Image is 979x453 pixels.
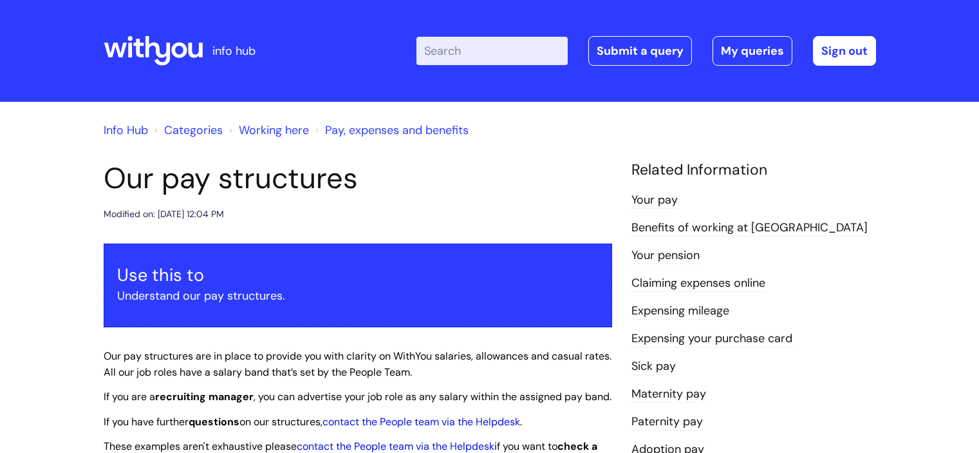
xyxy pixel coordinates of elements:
[631,161,876,179] h4: Related Information
[104,415,522,429] span: If you have further on our structures, .
[239,122,309,138] a: Working here
[151,120,223,140] li: Solution home
[416,36,876,66] div: | -
[297,439,494,453] a: contact the People team via the Helpdesk
[312,120,469,140] li: Pay, expenses and benefits
[325,122,469,138] a: Pay, expenses and benefits
[155,390,254,403] strong: recruiting manager
[104,161,612,196] h1: Our pay structures
[212,41,256,61] p: info hub
[713,36,792,66] a: My queries
[813,36,876,66] a: Sign out
[631,192,678,209] a: Your pay
[104,122,148,138] a: Info Hub
[164,122,223,138] a: Categories
[631,386,706,403] a: Maternity pay
[588,36,692,66] a: Submit a query
[631,303,729,320] a: Expensing mileage
[631,275,765,292] a: Claiming expenses online
[117,285,599,306] p: Understand our pay structures.
[189,415,239,429] strong: questions
[104,349,611,379] span: Our pay structures are in place to provide you with clarity on WithYou salaries, allowances and c...
[631,247,700,264] a: Your pension
[631,358,676,375] a: Sick pay
[226,120,309,140] li: Working here
[416,37,568,65] input: Search
[631,414,703,430] a: Paternity pay
[117,265,599,285] h3: Use this to
[104,206,224,222] div: Modified on: [DATE] 12:04 PM
[104,390,611,403] span: If you are a , you can advertise your job role as any salary within the assigned pay band.
[322,415,520,429] a: contact the People team via the Helpdesk
[631,331,792,347] a: Expensing your purchase card
[631,220,868,236] a: Benefits of working at [GEOGRAPHIC_DATA]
